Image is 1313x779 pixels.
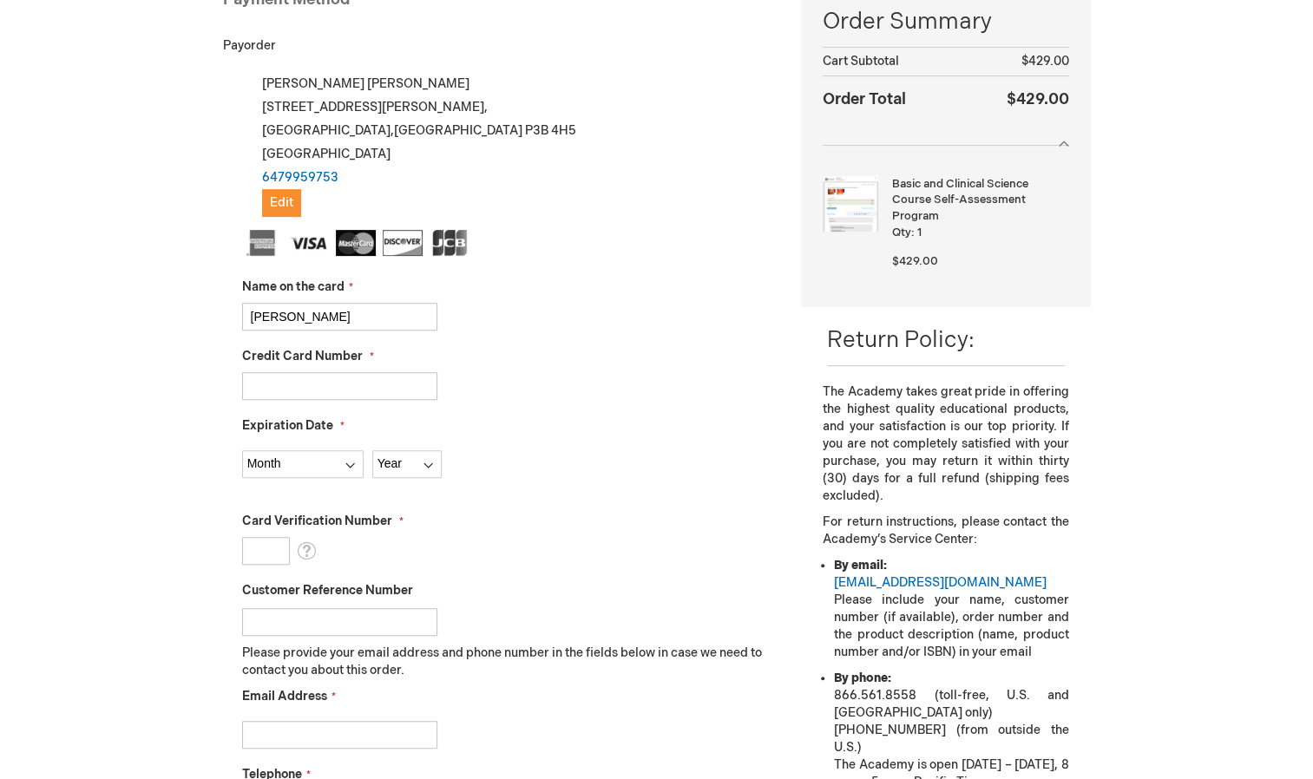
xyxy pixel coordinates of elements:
strong: Basic and Clinical Science Course Self-Assessment Program [892,176,1064,225]
img: Basic and Clinical Science Course Self-Assessment Program [823,176,878,232]
span: Card Verification Number [242,514,392,528]
span: [GEOGRAPHIC_DATA] [394,123,522,138]
strong: By phone: [834,671,891,685]
img: Visa [289,230,329,256]
span: $429.00 [892,254,938,268]
span: Order Summary [823,6,1068,47]
li: Please include your name, customer number (if available), order number and the product descriptio... [834,557,1068,661]
span: Email Address [242,689,327,704]
span: $429.00 [1007,90,1069,108]
span: Credit Card Number [242,349,363,363]
img: Discover [383,230,423,256]
input: Credit Card Number [242,372,437,400]
th: Cart Subtotal [823,48,969,76]
p: For return instructions, please contact the Academy’s Service Center: [823,514,1068,548]
span: 1 [917,226,922,239]
a: 6479959753 [262,170,338,185]
span: Return Policy: [827,327,975,354]
span: $429.00 [1021,54,1069,69]
img: JCB [430,230,469,256]
span: Customer Reference Number [242,583,413,598]
span: Payorder [223,38,276,53]
strong: By email: [834,558,887,573]
span: Expiration Date [242,418,333,433]
a: [EMAIL_ADDRESS][DOMAIN_NAME] [834,575,1047,590]
img: American Express [242,230,282,256]
span: Name on the card [242,279,345,294]
p: Please provide your email address and phone number in the fields below in case we need to contact... [242,645,776,679]
p: The Academy takes great pride in offering the highest quality educational products, and your sati... [823,383,1068,505]
strong: Order Total [823,86,906,111]
input: Card Verification Number [242,537,290,565]
div: [PERSON_NAME] [PERSON_NAME] [STREET_ADDRESS][PERSON_NAME], [GEOGRAPHIC_DATA] , P3B 4H5 [GEOGRAPHI... [242,72,776,217]
button: Edit [262,189,301,217]
img: MasterCard [336,230,376,256]
span: Edit [270,195,293,210]
span: Qty [892,226,911,239]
